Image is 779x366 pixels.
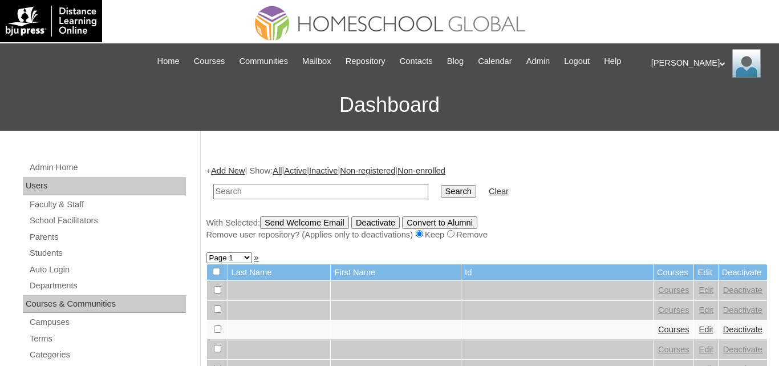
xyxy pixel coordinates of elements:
td: Deactivate [719,264,767,281]
a: Non-enrolled [397,166,445,175]
div: Courses & Communities [23,295,186,313]
a: Faculty & Staff [29,198,186,212]
span: Home [157,55,180,68]
a: Courses [188,55,231,68]
a: Admin Home [29,160,186,175]
span: Courses [194,55,225,68]
a: Edit [699,345,713,354]
a: Deactivate [723,345,762,354]
input: Search [441,185,476,198]
div: Remove user repository? (Applies only to deactivations) Keep Remove [206,229,768,241]
a: Clear [489,187,509,196]
img: Ariane Ebuen [732,49,761,78]
a: All [273,166,282,175]
a: Categories [29,348,186,362]
a: Terms [29,332,186,346]
h3: Dashboard [6,79,773,131]
a: Departments [29,279,186,293]
span: Logout [564,55,590,68]
a: Courses [658,285,689,295]
td: Id [461,264,653,281]
input: Search [213,184,428,199]
div: Users [23,177,186,195]
input: Convert to Alumni [402,216,477,229]
a: Help [598,55,627,68]
a: Deactivate [723,285,762,295]
a: Courses [658,325,689,334]
td: First Name [331,264,461,281]
a: Home [152,55,185,68]
a: Admin [521,55,556,68]
td: Courses [654,264,694,281]
a: Mailbox [297,55,337,68]
span: Contacts [400,55,433,68]
a: » [254,253,259,262]
a: Edit [699,325,713,334]
a: Deactivate [723,325,762,334]
span: Help [604,55,621,68]
a: Add New [211,166,245,175]
a: Contacts [394,55,439,68]
a: Logout [558,55,595,68]
a: Repository [340,55,391,68]
a: Courses [658,345,689,354]
a: Edit [699,285,713,295]
a: Calendar [472,55,517,68]
div: + | Show: | | | | [206,165,768,240]
a: Courses [658,305,689,315]
span: Admin [526,55,550,68]
a: Campuses [29,315,186,329]
span: Repository [346,55,386,68]
td: Edit [694,264,717,281]
span: Calendar [478,55,512,68]
a: Active [284,166,307,175]
input: Deactivate [351,216,400,229]
div: With Selected: [206,216,768,241]
a: Non-registered [340,166,395,175]
a: Deactivate [723,305,762,315]
span: Blog [447,55,464,68]
a: Blog [441,55,469,68]
a: School Facilitators [29,214,186,228]
a: Parents [29,230,186,244]
input: Send Welcome Email [260,216,349,229]
a: Inactive [309,166,338,175]
a: Communities [233,55,294,68]
a: Auto Login [29,263,186,277]
a: Edit [699,305,713,315]
span: Communities [239,55,288,68]
td: Last Name [228,264,331,281]
a: Students [29,246,186,260]
div: [PERSON_NAME] [651,49,768,78]
span: Mailbox [302,55,331,68]
img: logo-white.png [6,6,96,37]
